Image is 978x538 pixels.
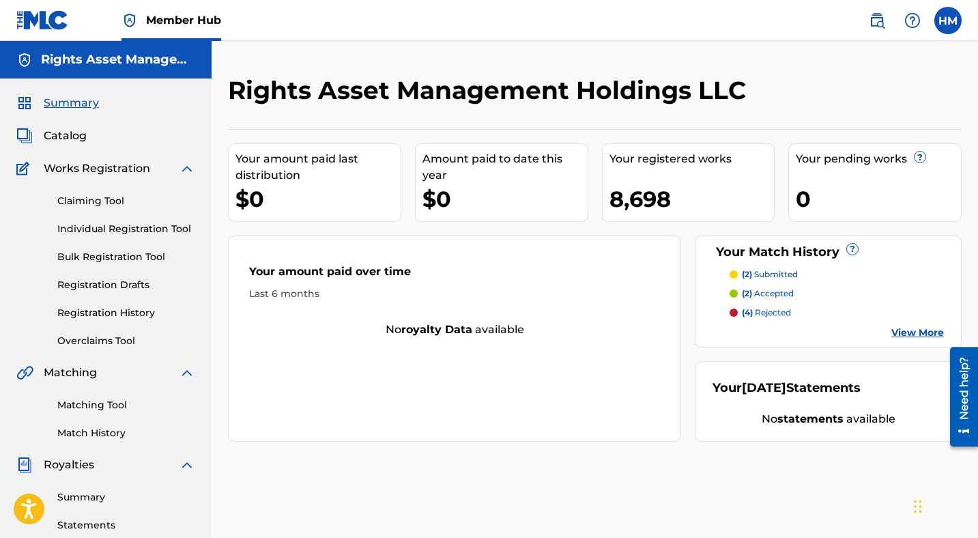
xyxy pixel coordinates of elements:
a: SummarySummary [16,95,99,111]
p: accepted [742,287,794,300]
img: Catalog [16,128,33,144]
a: (4) rejected [730,307,944,319]
span: Works Registration [44,160,150,177]
div: Your registered works [609,151,775,167]
img: Works Registration [16,160,34,177]
div: 0 [796,184,961,214]
a: Individual Registration Tool [57,222,195,236]
img: help [904,12,921,29]
a: View More [891,326,944,340]
p: rejected [742,307,791,319]
span: Catalog [44,128,87,144]
div: Help [899,7,926,34]
a: Public Search [863,7,891,34]
a: (2) accepted [730,287,944,300]
img: MLC Logo [16,10,69,30]
span: (2) [742,288,752,298]
img: Top Rightsholder [121,12,138,29]
a: CatalogCatalog [16,128,87,144]
a: Claiming Tool [57,194,195,208]
img: Summary [16,95,33,111]
a: Registration History [57,306,195,320]
span: ? [847,244,858,255]
div: User Menu [934,7,962,34]
a: (2) submitted [730,268,944,281]
div: Amount paid to date this year [422,151,588,184]
span: Matching [44,365,97,381]
div: Drag [914,486,922,527]
a: Registration Drafts [57,278,195,292]
div: No available [229,322,680,338]
strong: royalty data [401,323,472,336]
a: Statements [57,518,195,533]
strong: statements [777,412,844,425]
div: 8,698 [609,184,775,214]
div: Last 6 months [249,287,660,301]
img: Royalties [16,457,33,473]
img: expand [179,160,195,177]
a: Match History [57,426,195,440]
span: ? [915,152,925,162]
h5: Rights Asset Management Holdings LLC [41,52,195,68]
div: $0 [235,184,401,214]
span: [DATE] [742,380,786,395]
span: (4) [742,307,753,317]
span: Summary [44,95,99,111]
a: Overclaims Tool [57,334,195,348]
iframe: Resource Center [940,342,978,452]
p: submitted [742,268,798,281]
iframe: Chat Widget [910,472,978,538]
span: Member Hub [146,12,221,28]
img: expand [179,365,195,381]
div: Your amount paid over time [249,264,660,287]
img: expand [179,457,195,473]
div: No available [713,411,944,427]
a: Matching Tool [57,398,195,412]
a: Summary [57,490,195,505]
span: Royalties [44,457,94,473]
div: Your pending works [796,151,961,167]
h2: Rights Asset Management Holdings LLC [228,75,753,106]
div: $0 [422,184,588,214]
img: Accounts [16,52,33,68]
div: Your amount paid last distribution [235,151,401,184]
a: Bulk Registration Tool [57,250,195,264]
div: Your Statements [713,379,861,397]
span: (2) [742,269,752,279]
img: search [869,12,885,29]
div: Your Match History [713,243,944,261]
img: Matching [16,365,33,381]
